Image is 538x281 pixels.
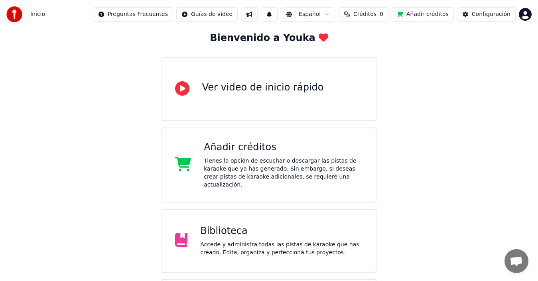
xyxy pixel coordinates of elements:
img: youka [6,6,22,22]
a: Chat abierto [504,249,528,273]
button: Preguntas Frecuentes [93,7,173,22]
button: Añadir créditos [392,7,454,22]
span: Inicio [30,10,45,18]
div: Configuración [472,10,510,18]
button: Configuración [457,7,516,22]
div: Ver video de inicio rápido [202,81,324,94]
span: Créditos [353,10,376,18]
nav: breadcrumb [30,10,45,18]
button: Guías de video [176,7,238,22]
button: Créditos0 [339,7,388,22]
span: 0 [380,10,383,18]
div: Biblioteca [200,225,363,238]
div: Accede y administra todas las pistas de karaoke que has creado. Edita, organiza y perfecciona tus... [200,241,363,257]
div: Bienvenido a Youka [210,32,328,45]
div: Tienes la opción de escuchar o descargar las pistas de karaoke que ya has generado. Sin embargo, ... [204,157,363,189]
div: Añadir créditos [204,141,363,154]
